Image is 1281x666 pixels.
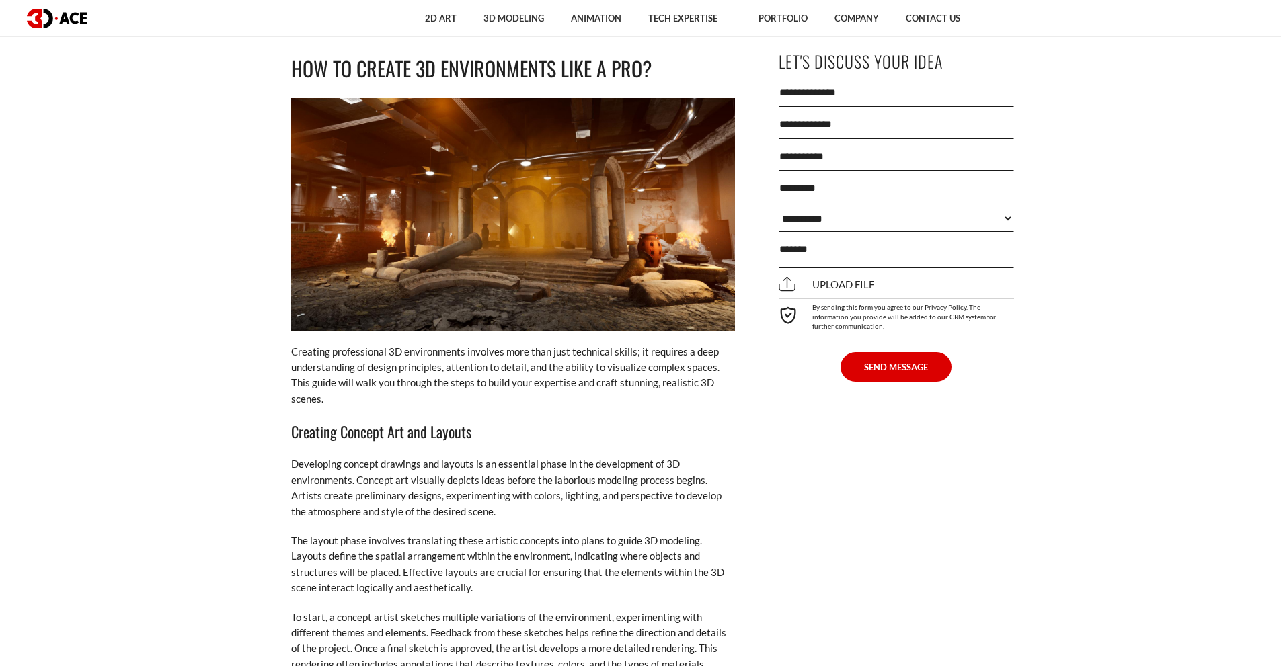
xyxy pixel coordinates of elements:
[27,9,87,28] img: logo dark
[779,46,1014,77] p: Let's Discuss Your Idea
[291,344,735,407] p: Creating professional 3D environments involves more than just technical skills; it requires a dee...
[291,533,735,596] p: The layout phase involves translating these artistic concepts into plans to guide 3D modeling. La...
[291,53,735,85] h2: How to Create 3D Environments like a Pro?
[779,278,875,290] span: Upload file
[841,352,952,382] button: SEND MESSAGE
[291,98,735,331] img: 3D environment design skyscraper
[291,456,735,519] p: Developing concept drawings and layouts is an essential phase in the development of 3D environmen...
[291,420,735,443] h3: Creating Concept Art and Layouts
[779,298,1014,331] div: By sending this form you agree to our Privacy Policy. The information you provide will be added t...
